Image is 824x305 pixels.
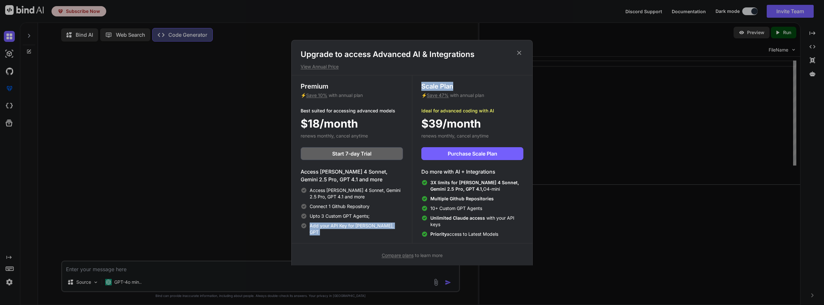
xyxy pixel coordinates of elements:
span: to learn more [382,253,443,258]
span: Access [PERSON_NAME] 4 Sonnet, Gemini 2.5 Pro, GPT 4.1 and more [310,187,403,200]
span: renews monthly, cancel anytime [421,133,489,138]
span: Multiple Github Repositories [430,196,494,201]
h3: Scale Plan [421,82,523,91]
span: Save 10% [306,92,327,98]
p: ⚡ with annual plan [301,92,403,99]
p: View Annual Price [301,63,523,70]
span: Compare plans [382,253,414,258]
p: Best suited for accessing advanced models [301,108,403,114]
p: ⚡ with annual plan [421,92,523,99]
span: renews monthly, cancel anytime [301,133,368,138]
button: Start 7-day Trial [301,147,403,160]
h1: Upgrade to access Advanced AI & Integrations [301,49,523,60]
h4: Access [PERSON_NAME] 4 Sonnet, Gemini 2.5 Pro, GPT 4.1 and more [301,168,403,183]
span: Unlimited Claude access [430,215,486,221]
button: Purchase Scale Plan [421,147,523,160]
span: with your API keys [430,215,523,228]
span: $39/month [421,115,481,132]
h3: Premium [301,82,403,91]
span: Save 47% [427,92,449,98]
span: Start 7-day Trial [332,150,371,157]
h4: Do more with AI + Integrations [421,168,523,176]
span: access to Latest Models [430,231,498,237]
span: Add your API Key for [PERSON_NAME], GPT [310,223,403,235]
span: Purchase Scale Plan [448,150,497,157]
p: Ideal for advanced coding with AI [421,108,523,114]
span: 3X limits for [PERSON_NAME] 4 Sonnet, Gemini 2.5 Pro, GPT 4.1, [430,180,519,192]
span: Connect 1 Github Repository [310,203,370,210]
span: O4-mini [430,179,523,192]
span: Upto 3 Custom GPT Agents; [310,213,370,219]
span: Priority [430,231,447,237]
span: $18/month [301,115,358,132]
span: 10+ Custom GPT Agents [430,205,482,212]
